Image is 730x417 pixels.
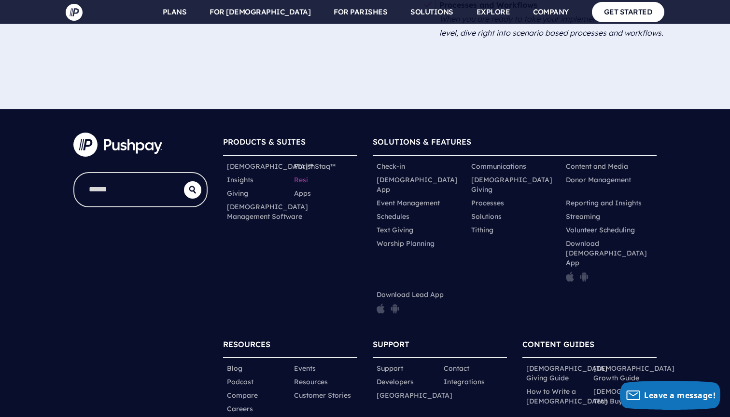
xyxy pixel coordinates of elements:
[377,225,413,235] a: Text Giving
[373,335,507,358] h6: SUPPORT
[227,175,253,185] a: Insights
[580,271,589,282] img: pp_icon_gplay.png
[562,237,657,288] li: Download [DEMOGRAPHIC_DATA] App
[593,387,674,406] a: [DEMOGRAPHIC_DATA] Tech Buying Guide
[522,335,657,358] h6: CONTENT GUIDES
[377,175,463,194] a: [DEMOGRAPHIC_DATA] App
[294,175,308,185] a: Resi
[566,225,635,235] a: Volunteer Scheduling
[592,2,665,22] a: GET STARTED
[223,335,357,358] h6: RESOURCES
[644,390,716,401] span: Leave a message!
[227,390,258,400] a: Compare
[566,212,600,221] a: Streaming
[377,239,435,248] a: Worship Planning
[566,198,642,208] a: Reporting and Insights
[227,161,313,171] a: [DEMOGRAPHIC_DATA]™
[294,377,328,387] a: Resources
[566,271,574,282] img: pp_icon_appstore.png
[294,188,311,198] a: Apps
[471,198,504,208] a: Processes
[294,363,316,373] a: Events
[227,404,253,414] a: Careers
[227,188,248,198] a: Giving
[377,303,385,314] img: pp_icon_appstore.png
[444,363,469,373] a: Contact
[526,363,607,383] a: [DEMOGRAPHIC_DATA] Giving Guide
[593,363,674,383] a: [DEMOGRAPHIC_DATA] Growth Guide
[227,363,242,373] a: Blog
[471,175,558,194] a: [DEMOGRAPHIC_DATA] Giving
[444,377,485,387] a: Integrations
[391,303,399,314] img: pp_icon_gplay.png
[227,202,308,221] a: [DEMOGRAPHIC_DATA] Management Software
[377,212,409,221] a: Schedules
[471,161,526,171] a: Communications
[566,175,631,185] a: Donor Management
[223,133,357,155] h6: PRODUCTS & SUITES
[377,377,414,387] a: Developers
[377,161,405,171] a: Check-in
[566,161,628,171] a: Content and Media
[373,133,657,155] h6: SOLUTIONS & FEATURES
[377,390,452,400] a: [GEOGRAPHIC_DATA]
[294,161,336,171] a: ParishStaq™
[377,363,403,373] a: Support
[620,381,720,410] button: Leave a message!
[373,288,467,320] li: Download Lead App
[377,198,440,208] a: Event Management
[471,212,502,221] a: Solutions
[294,390,351,400] a: Customer Stories
[439,14,663,38] em: When you are ready to take your implementation to the next level, dive right into scenario based ...
[526,387,607,406] a: How to Write a [DEMOGRAPHIC_DATA]
[471,225,493,235] a: Tithing
[227,377,253,387] a: Podcast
